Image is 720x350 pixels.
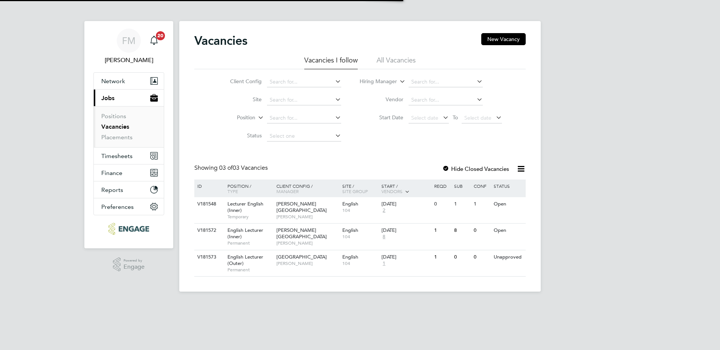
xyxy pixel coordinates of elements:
button: Finance [94,164,164,181]
span: Select date [411,114,438,121]
span: Lecturer English (Inner) [227,201,263,213]
div: Status [492,180,525,192]
span: Timesheets [101,152,133,160]
div: 1 [432,250,452,264]
div: [DATE] [381,201,430,207]
div: Position / [222,180,275,198]
div: 0 [452,250,472,264]
div: [DATE] [381,254,430,260]
span: 20 [156,31,165,40]
span: English [342,227,358,233]
a: Powered byEngage [113,257,145,272]
span: Reports [101,186,123,193]
div: Conf [472,180,491,192]
div: Client Config / [275,180,340,198]
span: English [342,254,358,260]
div: 1 [452,197,472,211]
span: Site Group [342,188,368,194]
a: Go to home page [93,223,164,235]
span: Engage [124,264,145,270]
div: [DATE] [381,227,430,234]
div: 0 [472,224,491,237]
div: Jobs [94,106,164,147]
span: Jobs [101,94,114,102]
span: English Lecturer (Inner) [227,227,263,240]
button: Jobs [94,90,164,106]
span: Network [101,78,125,85]
input: Search for... [267,113,341,123]
span: 2 [381,207,386,214]
nav: Main navigation [84,21,173,248]
span: Permanent [227,267,273,273]
a: Placements [101,134,133,141]
span: Temporary [227,214,273,220]
div: Unapproved [492,250,525,264]
span: Manager [276,188,299,194]
h2: Vacancies [194,33,247,48]
button: Reports [94,181,164,198]
label: Status [218,132,262,139]
li: All Vacancies [377,56,416,69]
button: Network [94,73,164,89]
span: [GEOGRAPHIC_DATA] [276,254,327,260]
label: Client Config [218,78,262,85]
div: 1 [472,197,491,211]
div: V181572 [195,224,222,237]
input: Search for... [409,95,483,105]
input: Select one [267,131,341,142]
img: ncclondon-logo-retina.png [108,223,149,235]
span: 8 [381,234,386,240]
div: Reqd [432,180,452,192]
span: 104 [342,260,378,266]
label: Site [218,96,262,103]
span: Fiona Matthews [93,56,164,65]
label: Start Date [360,114,403,121]
input: Search for... [409,77,483,87]
label: Position [212,114,255,122]
span: Permanent [227,240,273,246]
a: FM[PERSON_NAME] [93,29,164,65]
div: Showing [194,164,269,172]
label: Vendor [360,96,403,103]
div: ID [195,180,222,192]
span: 03 Vacancies [219,164,268,172]
div: 0 [472,250,491,264]
div: Start / [380,180,432,198]
div: Open [492,197,525,211]
label: Hide Closed Vacancies [442,165,509,172]
span: [PERSON_NAME] [276,260,339,266]
span: English Lecturer (Outer) [227,254,263,266]
input: Search for... [267,77,341,87]
span: FM [122,36,136,46]
a: Vacancies [101,123,129,130]
label: Hiring Manager [354,78,397,85]
div: Sub [452,180,472,192]
a: 20 [146,29,162,53]
span: [PERSON_NAME][GEOGRAPHIC_DATA] [276,227,327,240]
div: Open [492,224,525,237]
a: Positions [101,113,126,120]
span: [PERSON_NAME] [276,214,339,220]
span: 03 of [219,164,233,172]
span: English [342,201,358,207]
div: V181548 [195,197,222,211]
span: To [450,113,460,122]
div: 8 [452,224,472,237]
button: Timesheets [94,148,164,164]
div: Site / [340,180,380,198]
li: Vacancies I follow [304,56,358,69]
span: 1 [381,260,386,267]
span: Preferences [101,203,134,210]
span: [PERSON_NAME] [276,240,339,246]
span: [PERSON_NAME][GEOGRAPHIC_DATA] [276,201,327,213]
span: Powered by [124,257,145,264]
span: Finance [101,169,122,177]
div: 0 [432,197,452,211]
span: 104 [342,207,378,213]
span: Vendors [381,188,403,194]
input: Search for... [267,95,341,105]
span: 104 [342,234,378,240]
div: V181573 [195,250,222,264]
span: Select date [464,114,491,121]
span: Type [227,188,238,194]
